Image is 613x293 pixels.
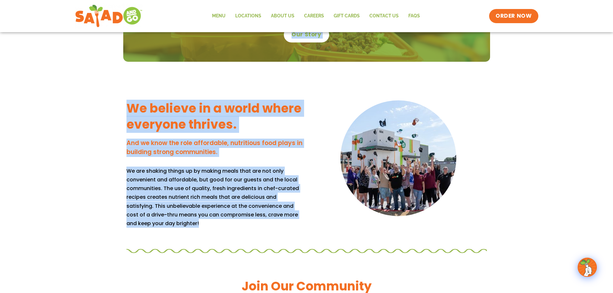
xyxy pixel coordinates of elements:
span: Our Story [292,31,321,39]
h4: And we know the role affordable, nutritious food plays in building strong communities. [126,139,303,157]
h3: We believe in a world where everyone thrives. [126,100,303,132]
img: DSC02078 copy [340,100,456,216]
nav: Menu [207,9,425,23]
a: ORDER NOW [489,9,538,23]
a: Contact Us [365,9,404,23]
div: Page 2 [126,167,303,228]
a: About Us [266,9,299,23]
a: GIFT CARDS [329,9,365,23]
a: Careers [299,9,329,23]
a: Our Story [284,27,329,42]
img: new-SAG-logo-768×292 [75,3,143,29]
img: wpChatIcon [578,258,596,276]
a: Locations [230,9,266,23]
a: FAQs [404,9,425,23]
span: ORDER NOW [496,12,532,20]
p: We are shaking things up by making meals that are not only convenient and affordable, but good fo... [126,167,303,228]
a: Menu [207,9,230,23]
